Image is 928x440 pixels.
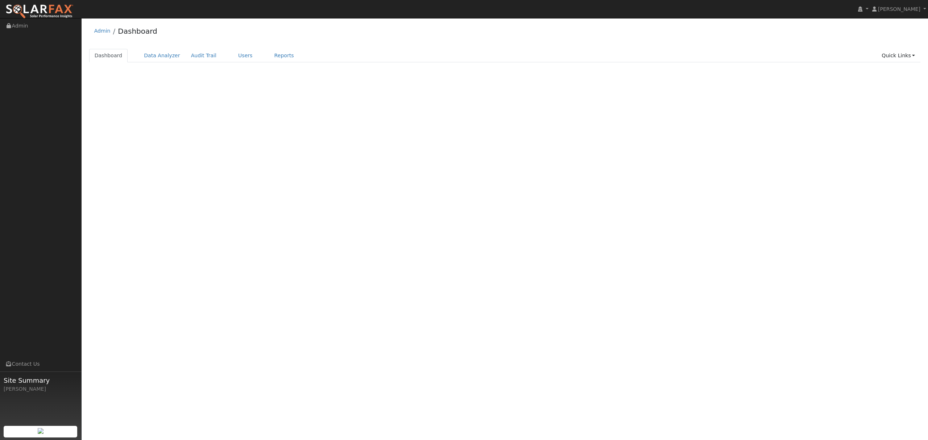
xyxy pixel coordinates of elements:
[4,375,78,385] span: Site Summary
[138,49,186,62] a: Data Analyzer
[94,28,111,34] a: Admin
[118,27,157,36] a: Dashboard
[878,6,920,12] span: [PERSON_NAME]
[233,49,258,62] a: Users
[38,428,43,434] img: retrieve
[89,49,128,62] a: Dashboard
[4,385,78,393] div: [PERSON_NAME]
[269,49,299,62] a: Reports
[5,4,74,19] img: SolarFax
[186,49,222,62] a: Audit Trail
[876,49,920,62] a: Quick Links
